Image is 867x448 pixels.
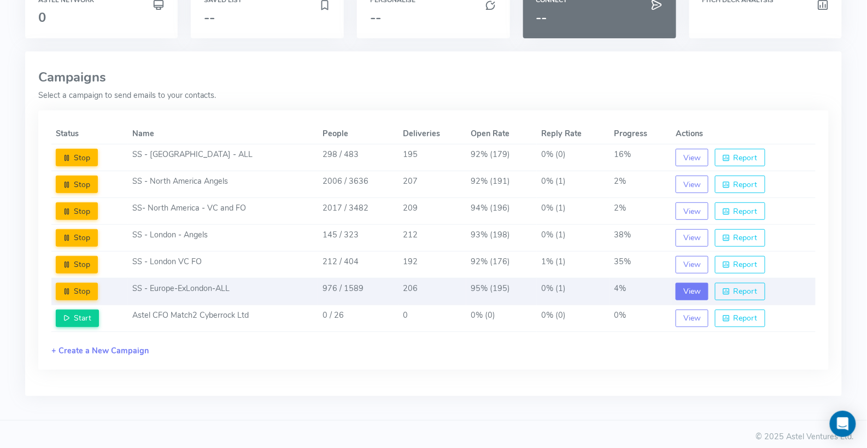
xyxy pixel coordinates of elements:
[399,225,466,252] td: 212
[370,10,497,25] h3: --
[610,305,671,331] td: 0%
[676,310,708,327] button: View
[399,171,466,198] td: 207
[399,305,466,331] td: 0
[399,278,466,305] td: 206
[128,171,318,198] td: SS - North America Angels
[399,198,466,225] td: 209
[715,149,765,166] button: Report
[318,305,399,331] td: 0 / 26
[610,144,671,171] td: 16%
[537,171,610,198] td: 0% (1)
[128,278,318,305] td: SS - Europe-ExLondon-ALL
[38,90,829,102] p: Select a campaign to send emails to your contacts.
[610,198,671,225] td: 2%
[610,171,671,198] td: 2%
[537,144,610,171] td: 0% (0)
[399,124,466,144] th: Deliveries
[318,144,399,171] td: 298 / 483
[537,305,610,331] td: 0% (0)
[830,411,856,437] div: Open Intercom Messenger
[715,310,765,327] button: Report
[318,198,399,225] td: 2017 / 3482
[536,10,663,25] h3: --
[318,278,399,305] td: 976 / 1589
[318,251,399,278] td: 212 / 404
[676,256,708,274] button: View
[128,198,318,225] td: SS- North America - VC and FO
[13,431,854,443] div: © 2025 Astel Ventures Ltd.
[56,283,98,300] button: Stop
[676,229,708,247] button: View
[56,202,98,220] button: Stop
[537,225,610,252] td: 0% (1)
[38,70,829,84] h3: Campaigns
[537,278,610,305] td: 0% (1)
[466,251,537,278] td: 92% (176)
[610,124,671,144] th: Progress
[128,225,318,252] td: SS - London - Angels
[399,144,466,171] td: 195
[610,278,671,305] td: 4%
[676,176,708,193] button: View
[676,283,708,300] button: View
[56,176,98,193] button: Stop
[466,198,537,225] td: 94% (196)
[399,251,466,278] td: 192
[715,176,765,193] button: Report
[204,9,215,26] span: --
[128,124,318,144] th: Name
[466,124,537,144] th: Open Rate
[318,225,399,252] td: 145 / 323
[56,256,98,274] button: Stop
[38,9,46,26] span: 0
[671,124,816,144] th: Actions
[56,149,98,166] button: Stop
[715,283,765,300] button: Report
[466,171,537,198] td: 92% (191)
[56,229,98,247] button: Stop
[128,251,318,278] td: SS - London VC FO
[537,198,610,225] td: 0% (1)
[676,149,708,166] button: View
[466,278,537,305] td: 95% (195)
[676,202,708,220] button: View
[318,124,399,144] th: People
[51,345,149,356] a: + Create a New Campaign
[715,202,765,220] button: Report
[128,144,318,171] td: SS - [GEOGRAPHIC_DATA] - ALL
[51,124,128,144] th: Status
[466,305,537,331] td: 0% (0)
[537,251,610,278] td: 1% (1)
[610,251,671,278] td: 35%
[537,124,610,144] th: Reply Rate
[128,305,318,331] td: Astel CFO Match2 Cyberrock Ltd
[715,256,765,274] button: Report
[318,171,399,198] td: 2006 / 3636
[56,310,99,327] button: Start
[466,225,537,252] td: 93% (198)
[610,225,671,252] td: 38%
[715,229,765,247] button: Report
[466,144,537,171] td: 92% (179)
